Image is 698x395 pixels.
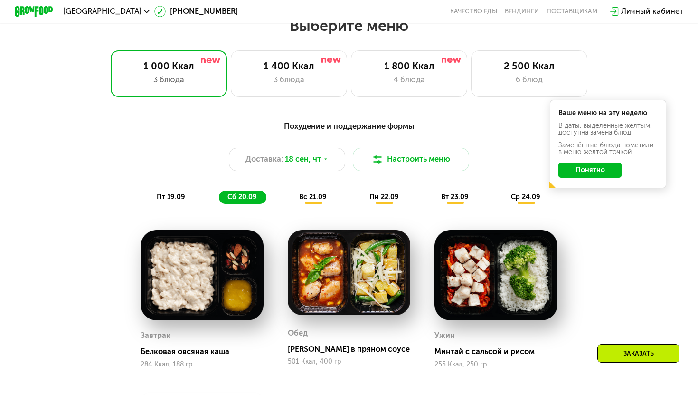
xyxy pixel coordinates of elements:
[361,74,457,86] div: 4 блюда
[434,361,557,368] div: 255 Ккал, 250 гр
[63,8,141,15] span: [GEOGRAPHIC_DATA]
[288,358,411,366] div: 501 Ккал, 400 гр
[558,163,622,178] button: Понятно
[241,60,337,72] div: 1 400 Ккал
[141,328,170,343] div: Завтрак
[558,110,657,116] div: Ваше меню на эту неделю
[31,16,667,35] h2: Выберите меню
[434,347,565,356] div: Минтай с сальсой и рисом
[285,154,321,165] span: 18 сен, чт
[511,193,540,201] span: ср 24.09
[369,193,399,201] span: пн 22.09
[621,6,683,18] div: Личный кабинет
[558,123,657,136] div: В даты, выделенные желтым, доступна замена блюд.
[597,344,679,363] div: Заказать
[141,361,264,368] div: 284 Ккал, 188 гр
[288,345,418,354] div: [PERSON_NAME] в пряном соусе
[450,8,497,15] a: Качество еды
[481,60,577,72] div: 2 500 Ккал
[441,193,469,201] span: вт 23.09
[434,328,455,343] div: Ужин
[505,8,539,15] a: Вендинги
[353,148,469,171] button: Настроить меню
[481,74,577,86] div: 6 блюд
[141,347,271,356] div: Белковая овсяная каша
[361,60,457,72] div: 1 800 Ккал
[157,193,185,201] span: пт 19.09
[241,74,337,86] div: 3 блюда
[121,74,217,86] div: 3 блюда
[227,193,257,201] span: сб 20.09
[288,326,308,341] div: Обед
[547,8,597,15] div: поставщикам
[62,120,636,132] div: Похудение и поддержание формы
[154,6,238,18] a: [PHONE_NUMBER]
[558,142,657,156] div: Заменённые блюда пометили в меню жёлтой точкой.
[299,193,327,201] span: вс 21.09
[121,60,217,72] div: 1 000 Ккал
[245,154,283,165] span: Доставка:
